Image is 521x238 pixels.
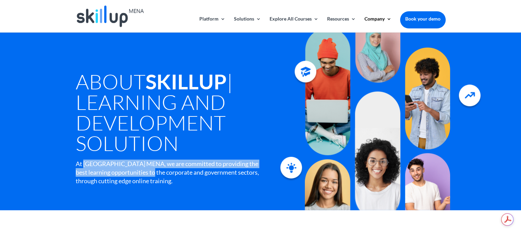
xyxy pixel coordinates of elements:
strong: SkillUp [146,69,227,94]
a: Company [364,16,392,33]
a: Solutions [234,16,261,33]
a: Book your demo [400,11,446,26]
div: At [GEOGRAPHIC_DATA] MENA, we are committed to providing the best learning opportunities to the c... [76,160,260,186]
a: Resources [327,16,356,33]
a: Explore All Courses [270,16,319,33]
a: Platform [199,16,225,33]
h1: About | Learning and Development Solution [76,71,289,157]
iframe: Chat Widget [407,164,521,238]
img: Skillup Mena [77,5,144,27]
